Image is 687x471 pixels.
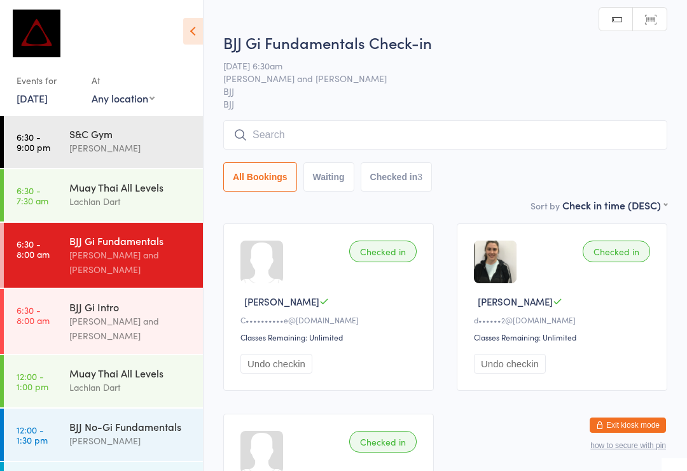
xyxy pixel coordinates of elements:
time: 6:30 - 7:30 am [17,185,48,206]
button: All Bookings [223,162,297,192]
a: 6:30 -8:00 amBJJ Gi Intro[PERSON_NAME] and [PERSON_NAME] [4,289,203,354]
label: Sort by [531,199,560,212]
a: 6:30 -8:00 amBJJ Gi Fundamentals[PERSON_NAME] and [PERSON_NAME] [4,223,203,288]
button: Waiting [303,162,354,192]
time: 12:00 - 1:00 pm [17,371,48,391]
div: BJJ Gi Intro [69,300,192,314]
time: 6:30 - 8:00 am [17,239,50,259]
div: [PERSON_NAME] and [PERSON_NAME] [69,248,192,277]
div: At [92,70,155,91]
span: [DATE] 6:30am [223,59,648,72]
div: Classes Remaining: Unlimited [474,332,654,342]
div: [PERSON_NAME] [69,433,192,448]
div: BJJ No-Gi Fundamentals [69,419,192,433]
a: [DATE] [17,91,48,105]
button: how to secure with pin [590,441,666,450]
div: Any location [92,91,155,105]
div: Lachlan Dart [69,194,192,209]
button: Undo checkin [240,354,312,374]
div: Muay Thai All Levels [69,366,192,380]
img: image1664263689.png [474,241,517,283]
div: Events for [17,70,79,91]
div: Lachlan Dart [69,380,192,395]
input: Search [223,120,667,150]
div: 3 [417,172,422,182]
div: Check in time (DESC) [562,198,667,212]
div: Checked in [583,241,650,262]
span: [PERSON_NAME] [244,295,319,308]
span: [PERSON_NAME] and [PERSON_NAME] [223,72,648,85]
a: 12:00 -1:00 pmMuay Thai All LevelsLachlan Dart [4,355,203,407]
div: Checked in [349,431,417,453]
time: 6:30 - 8:00 am [17,305,50,325]
div: Checked in [349,241,417,262]
a: 6:30 -9:00 pmS&C Gym[PERSON_NAME] [4,116,203,168]
time: 12:00 - 1:30 pm [17,425,48,445]
div: [PERSON_NAME] and [PERSON_NAME] [69,314,192,343]
div: S&C Gym [69,127,192,141]
img: Dominance MMA Abbotsford [13,10,60,57]
div: C••••••••••e@[DOMAIN_NAME] [240,314,420,325]
time: 6:30 - 9:00 pm [17,132,50,152]
span: [PERSON_NAME] [478,295,553,308]
span: BJJ [223,85,648,97]
button: Exit kiosk mode [590,418,666,433]
span: BJJ [223,97,667,110]
div: [PERSON_NAME] [69,141,192,155]
div: Classes Remaining: Unlimited [240,332,420,342]
a: 12:00 -1:30 pmBJJ No-Gi Fundamentals[PERSON_NAME] [4,409,203,461]
div: Muay Thai All Levels [69,180,192,194]
button: Undo checkin [474,354,546,374]
button: Checked in3 [361,162,433,192]
div: d••••••2@[DOMAIN_NAME] [474,314,654,325]
a: 6:30 -7:30 amMuay Thai All LevelsLachlan Dart [4,169,203,221]
h2: BJJ Gi Fundamentals Check-in [223,32,667,53]
div: BJJ Gi Fundamentals [69,234,192,248]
